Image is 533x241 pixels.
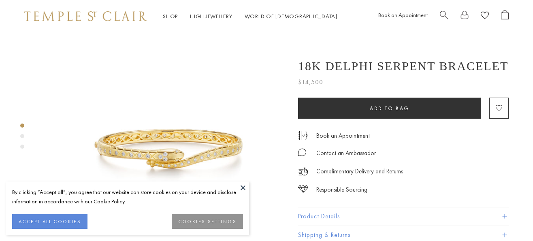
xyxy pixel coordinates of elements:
h1: 18K Delphi Serpent Bracelet [298,59,508,73]
a: World of [DEMOGRAPHIC_DATA]World of [DEMOGRAPHIC_DATA] [245,13,337,20]
a: Open Shopping Bag [501,10,509,23]
a: View Wishlist [481,10,489,23]
button: COOKIES SETTINGS [172,214,243,229]
span: $14,500 [298,77,323,87]
div: By clicking “Accept all”, you agree that our website can store cookies on your device and disclos... [12,188,243,206]
a: Search [440,10,448,23]
a: Book an Appointment [316,131,370,140]
nav: Main navigation [163,11,337,21]
img: icon_sourcing.svg [298,185,308,193]
button: ACCEPT ALL COOKIES [12,214,87,229]
span: Add to bag [370,105,409,112]
a: Book an Appointment [378,11,428,19]
img: icon_delivery.svg [298,166,308,177]
img: MessageIcon-01_2.svg [298,148,306,156]
button: Add to bag [298,98,481,119]
div: Responsible Sourcing [316,185,367,195]
div: Contact an Ambassador [316,148,376,158]
a: ShopShop [163,13,178,20]
p: Complimentary Delivery and Returns [316,166,403,177]
div: Product gallery navigation [20,122,24,155]
a: High JewelleryHigh Jewellery [190,13,232,20]
button: Product Details [298,207,509,226]
img: Temple St. Clair [24,11,147,21]
img: icon_appointment.svg [298,131,308,140]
